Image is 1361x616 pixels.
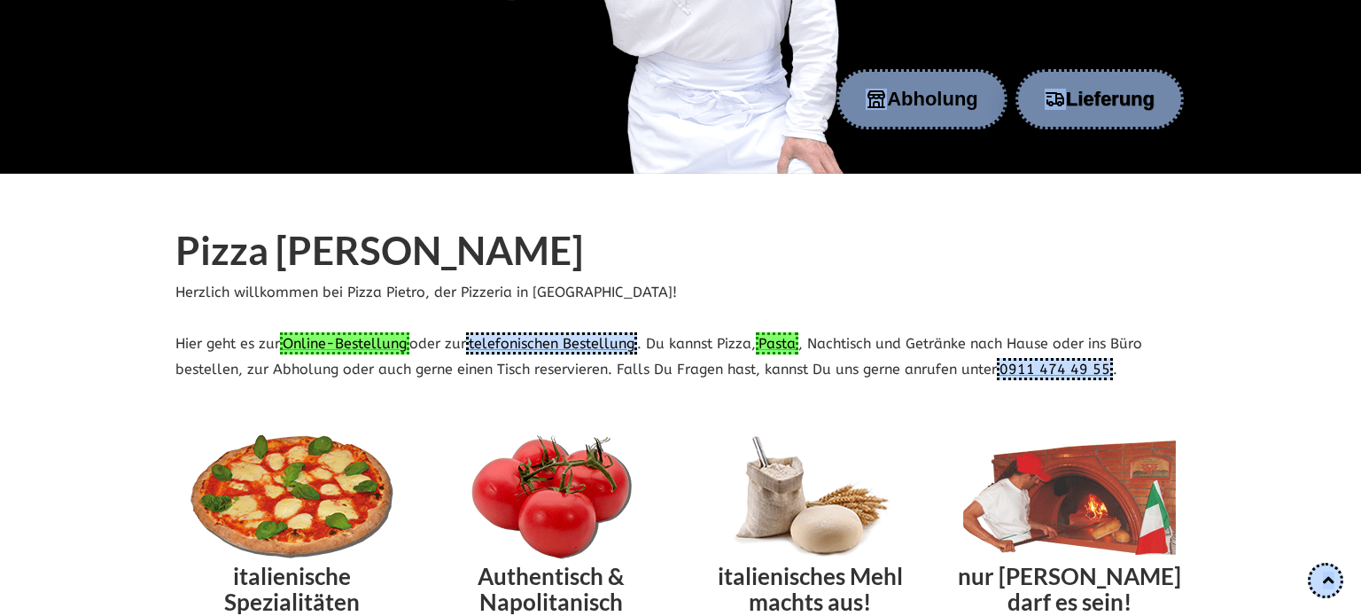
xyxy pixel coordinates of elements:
button: Abholung [836,69,1007,129]
a: Online-Bestellung [280,332,409,355]
img: Tomaten [445,435,657,559]
a: Pasta [756,332,798,355]
img: Mehl [704,435,916,559]
img: Pizza [185,435,398,559]
a: 0911 474 49 55 [997,358,1113,380]
div: Herzlich willkommen bei Pizza Pietro, der Pizzeria in [GEOGRAPHIC_DATA]! Hier geht es zur oder zu... [162,229,1199,383]
a: telefonischen Bestellung [466,332,637,355]
button: Lieferung [1015,69,1184,129]
img: Pietro Holzofen [963,435,1176,559]
h1: Pizza [PERSON_NAME] [175,229,1186,280]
